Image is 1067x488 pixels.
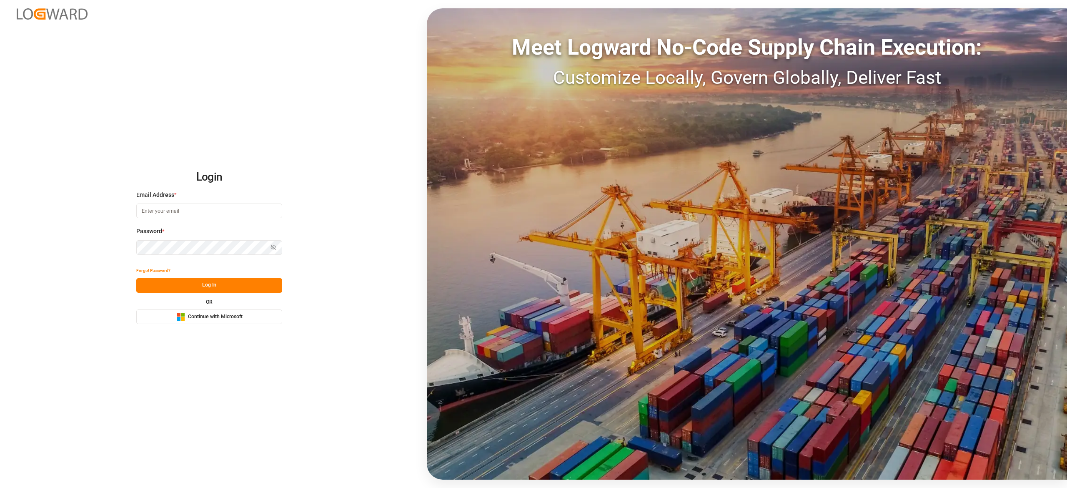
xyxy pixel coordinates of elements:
input: Enter your email [136,204,282,218]
span: Password [136,227,162,236]
span: Continue with Microsoft [188,313,243,321]
button: Forgot Password? [136,264,170,278]
button: Continue with Microsoft [136,309,282,324]
img: Logward_new_orange.png [17,8,88,20]
button: Log In [136,278,282,293]
div: Customize Locally, Govern Globally, Deliver Fast [427,64,1067,91]
h2: Login [136,164,282,191]
span: Email Address [136,191,174,199]
small: OR [206,299,213,304]
div: Meet Logward No-Code Supply Chain Execution: [427,31,1067,64]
